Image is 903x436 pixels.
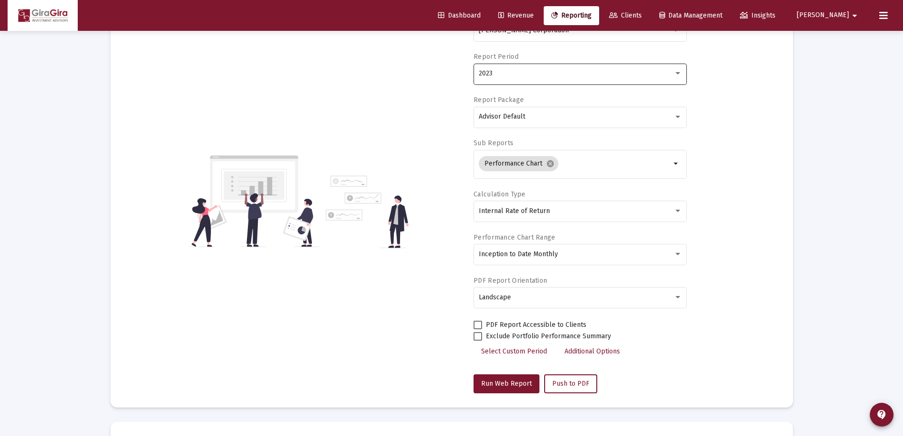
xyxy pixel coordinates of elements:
button: Run Web Report [474,374,539,393]
span: Exclude Portfolio Performance Summary [486,331,611,342]
img: Dashboard [15,6,71,25]
label: Report Period [474,53,519,61]
mat-chip: Performance Chart [479,156,558,171]
span: Push to PDF [552,380,589,388]
img: reporting-alt [326,176,409,248]
button: [PERSON_NAME] [785,6,872,25]
span: Advisor Default [479,112,525,121]
span: Clients [609,11,642,19]
span: Landscape [479,293,511,301]
mat-icon: cancel [546,159,555,168]
span: Insights [740,11,775,19]
a: Reporting [544,6,599,25]
span: Select Custom Period [481,347,547,355]
span: Run Web Report [481,380,532,388]
span: Revenue [498,11,534,19]
span: Dashboard [438,11,481,19]
a: Revenue [491,6,541,25]
span: Data Management [659,11,722,19]
span: Reporting [551,11,592,19]
label: Sub Reports [474,139,513,147]
mat-icon: arrow_drop_down [849,6,860,25]
mat-chip-list: Selection [479,154,671,173]
mat-icon: contact_support [876,409,887,420]
a: Dashboard [430,6,488,25]
span: Internal Rate of Return [479,207,550,215]
span: 2023 [479,69,493,77]
a: Clients [602,6,649,25]
img: reporting [190,154,320,248]
span: [PERSON_NAME] [797,11,849,19]
a: Data Management [652,6,730,25]
span: Inception to Date Monthly [479,250,558,258]
label: Performance Chart Range [474,233,555,241]
span: PDF Report Accessible to Clients [486,319,586,331]
a: Insights [732,6,783,25]
span: Additional Options [565,347,620,355]
button: Push to PDF [544,374,597,393]
mat-icon: arrow_drop_down [671,158,682,169]
label: Calculation Type [474,190,525,198]
label: PDF Report Orientation [474,277,547,285]
label: Report Package [474,96,524,104]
